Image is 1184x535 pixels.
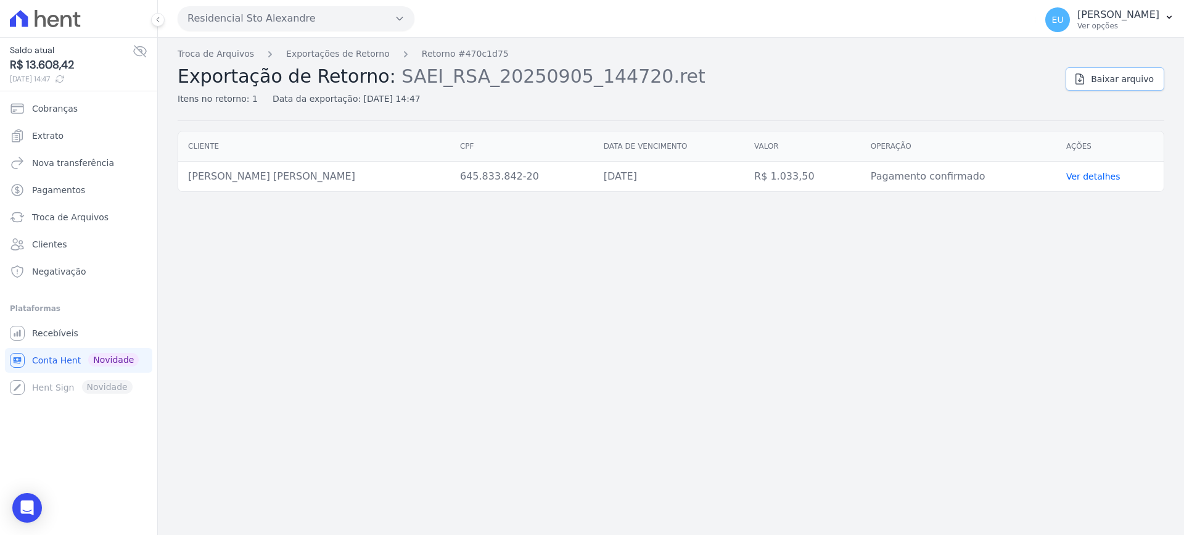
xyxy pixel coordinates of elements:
[32,211,109,223] span: Troca de Arquivos
[178,131,450,162] th: Cliente
[5,178,152,202] a: Pagamentos
[594,162,744,192] td: [DATE]
[178,93,258,106] div: Itens no retorno: 1
[5,151,152,175] a: Nova transferência
[32,327,78,339] span: Recebíveis
[861,162,1056,192] td: Pagamento confirmado
[1066,172,1120,181] a: Ver detalhes
[1091,73,1154,85] span: Baixar arquivo
[178,48,254,60] a: Troca de Arquivos
[5,259,152,284] a: Negativação
[286,48,390,60] a: Exportações de Retorno
[5,348,152,373] a: Conta Hent Novidade
[744,131,861,162] th: Valor
[32,354,81,367] span: Conta Hent
[10,57,133,73] span: R$ 13.608,42
[1056,131,1164,162] th: Ações
[10,301,147,316] div: Plataformas
[10,44,133,57] span: Saldo atual
[861,131,1056,162] th: Operação
[5,232,152,257] a: Clientes
[1035,2,1184,37] button: EU [PERSON_NAME] Ver opções
[178,6,414,31] button: Residencial Sto Alexandre
[5,321,152,346] a: Recebíveis
[5,205,152,230] a: Troca de Arquivos
[32,265,86,278] span: Negativação
[32,130,64,142] span: Extrato
[422,48,509,60] a: Retorno #470c1d75
[10,73,133,85] span: [DATE] 14:47
[178,48,1056,60] nav: Breadcrumb
[5,96,152,121] a: Cobranças
[5,123,152,148] a: Extrato
[594,131,744,162] th: Data de vencimento
[10,96,147,400] nav: Sidebar
[450,162,594,192] td: 645.833.842-20
[450,131,594,162] th: CPF
[273,93,421,106] div: Data da exportação: [DATE] 14:47
[178,65,396,87] span: Exportação de Retorno:
[1066,67,1164,91] a: Baixar arquivo
[32,102,78,115] span: Cobranças
[32,184,85,196] span: Pagamentos
[744,162,861,192] td: R$ 1.033,50
[32,238,67,251] span: Clientes
[1052,15,1064,24] span: EU
[1077,9,1159,21] p: [PERSON_NAME]
[88,353,139,367] span: Novidade
[178,162,450,192] td: [PERSON_NAME] [PERSON_NAME]
[401,64,705,87] span: SAEI_RSA_20250905_144720.ret
[1077,21,1159,31] p: Ver opções
[32,157,114,169] span: Nova transferência
[12,493,42,523] div: Open Intercom Messenger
